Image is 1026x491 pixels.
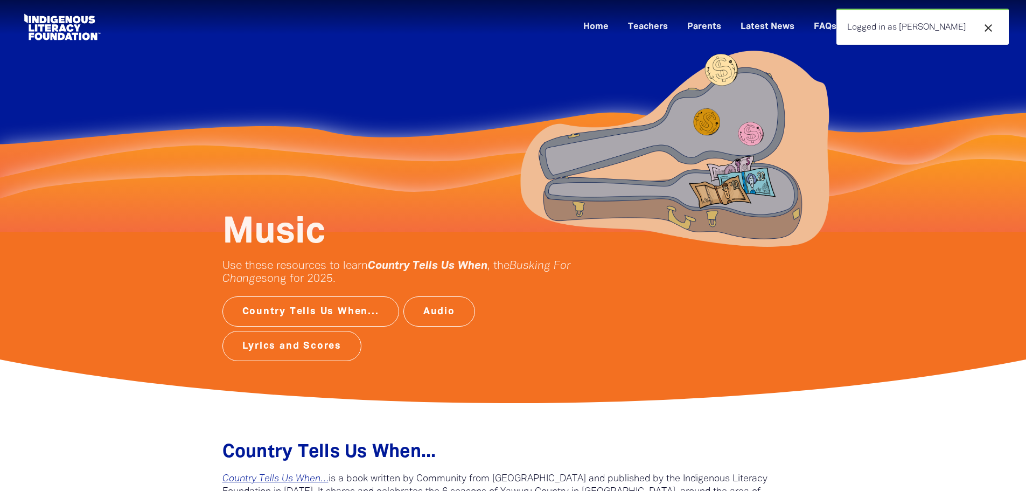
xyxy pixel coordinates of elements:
[734,18,801,36] a: Latest News
[622,18,674,36] a: Teachers
[222,296,399,327] a: Country Tells Us When...
[368,261,487,271] em: Country Tells Us When
[222,260,599,286] p: Use these resources to learn , the song for 2025.
[982,22,995,34] i: close
[403,296,475,327] a: Audio
[222,216,325,250] span: Music
[681,18,728,36] a: Parents
[222,444,436,461] span: Country Tells Us When﻿...
[222,331,362,361] a: Lyrics and Scores
[836,9,1009,45] div: Logged in as [PERSON_NAME]
[222,474,329,483] a: Country Tells Us When…
[577,18,615,36] a: Home
[222,261,570,284] em: Busking For Change
[979,21,998,35] button: close
[807,18,843,36] a: FAQs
